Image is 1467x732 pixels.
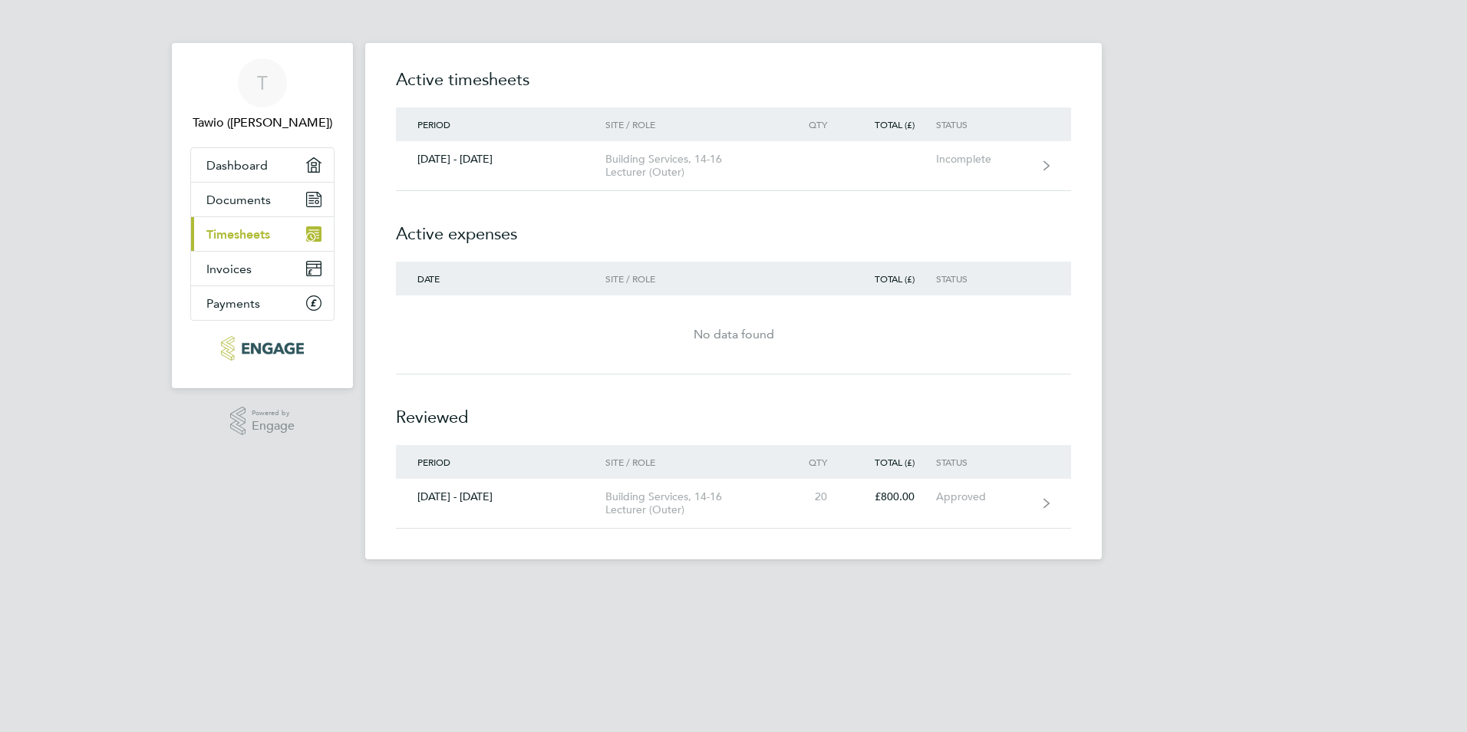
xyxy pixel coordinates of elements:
[190,336,335,361] a: Go to home page
[849,119,936,130] div: Total (£)
[230,407,295,436] a: Powered byEngage
[781,490,849,503] div: 20
[191,183,334,216] a: Documents
[252,420,295,433] span: Engage
[206,158,268,173] span: Dashboard
[191,252,334,285] a: Invoices
[191,286,334,320] a: Payments
[417,456,450,468] span: Period
[396,191,1071,262] h2: Active expenses
[605,119,781,130] div: Site / Role
[849,490,936,503] div: £800.00
[781,119,849,130] div: Qty
[605,457,781,467] div: Site / Role
[396,490,605,503] div: [DATE] - [DATE]
[191,148,334,182] a: Dashboard
[252,407,295,420] span: Powered by
[781,457,849,467] div: Qty
[396,153,605,166] div: [DATE] - [DATE]
[936,273,1030,284] div: Status
[206,193,271,207] span: Documents
[396,141,1071,191] a: [DATE] - [DATE]Building Services, 14-16 Lecturer (Outer)Incomplete
[936,119,1030,130] div: Status
[396,374,1071,445] h2: Reviewed
[849,457,936,467] div: Total (£)
[849,273,936,284] div: Total (£)
[206,262,252,276] span: Invoices
[396,273,605,284] div: Date
[605,273,781,284] div: Site / Role
[172,43,353,388] nav: Main navigation
[936,490,1030,503] div: Approved
[396,68,1071,107] h2: Active timesheets
[206,296,260,311] span: Payments
[417,118,450,130] span: Period
[190,114,335,132] span: Tawio (samuel)
[191,217,334,251] a: Timesheets
[257,73,268,93] span: T
[221,336,303,361] img: xede-logo-retina.png
[605,490,781,516] div: Building Services, 14-16 Lecturer (Outer)
[936,153,1030,166] div: Incomplete
[206,227,270,242] span: Timesheets
[936,457,1030,467] div: Status
[396,479,1071,529] a: [DATE] - [DATE]Building Services, 14-16 Lecturer (Outer)20£800.00Approved
[396,325,1071,344] div: No data found
[605,153,781,179] div: Building Services, 14-16 Lecturer (Outer)
[190,58,335,132] a: TTawio ([PERSON_NAME])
